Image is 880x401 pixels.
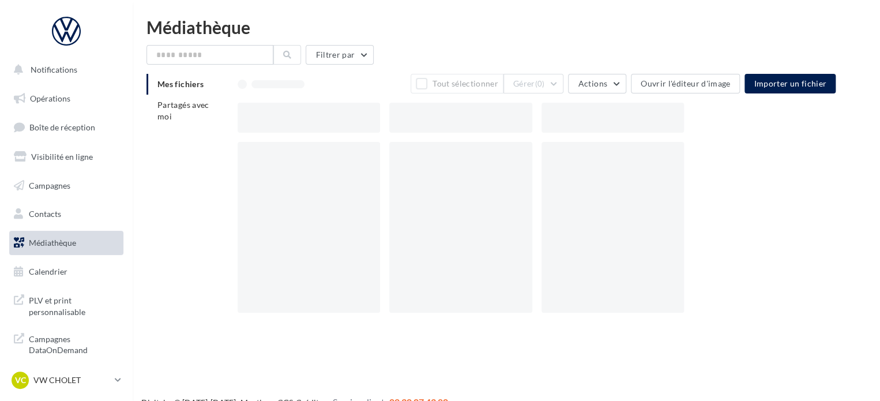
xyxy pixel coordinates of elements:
[29,238,76,248] span: Médiathèque
[157,100,209,121] span: Partagés avec moi
[31,65,77,74] span: Notifications
[7,58,121,82] button: Notifications
[578,78,607,88] span: Actions
[7,260,126,284] a: Calendrier
[631,74,740,93] button: Ouvrir l'éditeur d'image
[744,74,836,93] button: Importer un fichier
[157,79,204,89] span: Mes fichiers
[9,369,123,391] a: VC VW CHOLET
[29,122,95,132] span: Boîte de réception
[29,180,70,190] span: Campagnes
[7,145,126,169] a: Visibilité en ligne
[7,231,126,255] a: Médiathèque
[7,202,126,226] a: Contacts
[30,93,70,103] span: Opérations
[306,45,374,65] button: Filtrer par
[29,293,119,317] span: PLV et print personnalisable
[29,267,67,276] span: Calendrier
[754,78,826,88] span: Importer un fichier
[535,79,545,88] span: (0)
[29,331,119,356] span: Campagnes DataOnDemand
[29,209,61,219] span: Contacts
[7,87,126,111] a: Opérations
[15,374,26,386] span: VC
[146,18,866,36] div: Médiathèque
[31,152,93,162] span: Visibilité en ligne
[33,374,110,386] p: VW CHOLET
[7,327,126,361] a: Campagnes DataOnDemand
[7,288,126,322] a: PLV et print personnalisable
[503,74,564,93] button: Gérer(0)
[411,74,503,93] button: Tout sélectionner
[7,174,126,198] a: Campagnes
[7,115,126,140] a: Boîte de réception
[568,74,626,93] button: Actions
